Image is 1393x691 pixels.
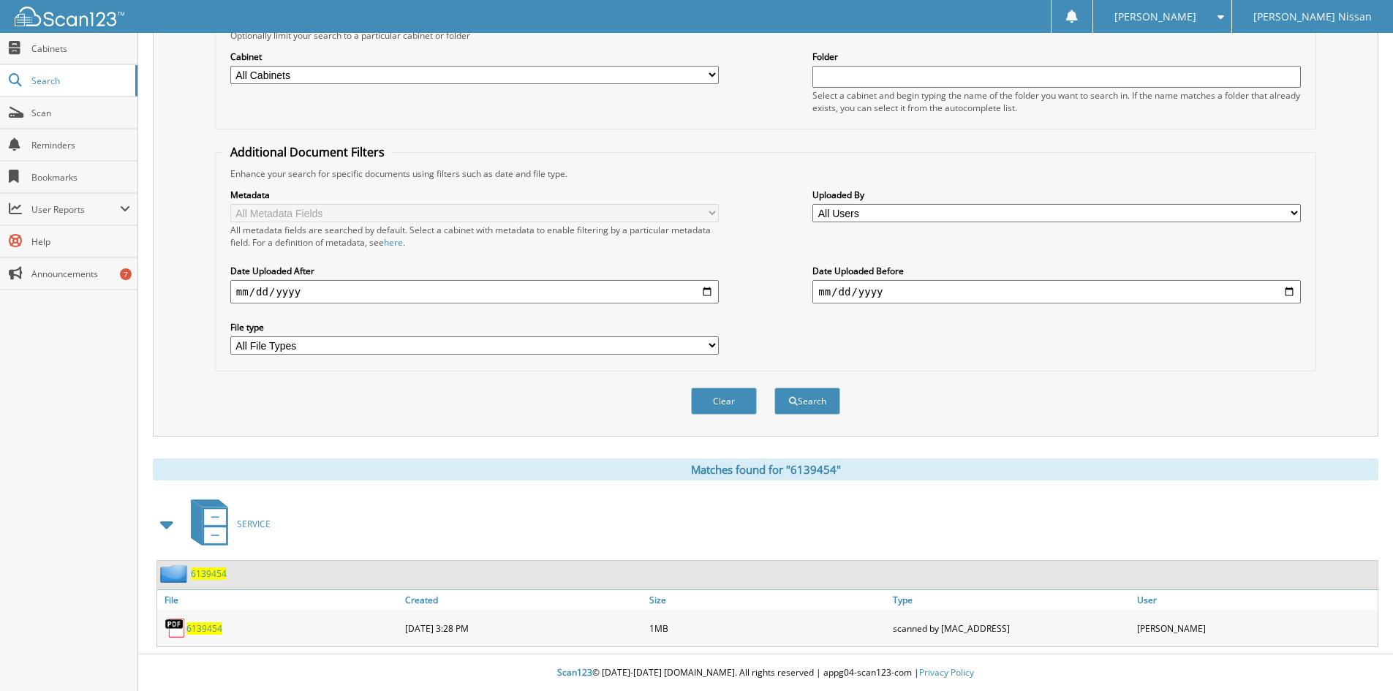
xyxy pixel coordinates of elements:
input: end [812,280,1301,303]
div: All metadata fields are searched by default. Select a cabinet with metadata to enable filtering b... [230,224,719,249]
button: Clear [691,388,757,415]
span: Reminders [31,139,130,151]
div: [DATE] 3:28 PM [401,613,646,643]
div: © [DATE]-[DATE] [DOMAIN_NAME]. All rights reserved | appg04-scan123-com | [138,655,1393,691]
div: [PERSON_NAME] [1133,613,1378,643]
div: Select a cabinet and begin typing the name of the folder you want to search in. If the name match... [812,89,1301,114]
div: 1MB [646,613,890,643]
div: 7 [120,268,132,280]
label: Uploaded By [812,189,1301,201]
a: User [1133,590,1378,610]
a: Type [889,590,1133,610]
a: SERVICE [182,495,271,553]
label: Cabinet [230,50,719,63]
legend: Additional Document Filters [223,144,392,160]
a: 6139454 [191,567,227,580]
span: SERVICE [237,518,271,530]
a: here [384,236,403,249]
a: 6139454 [186,622,222,635]
label: Folder [812,50,1301,63]
span: Scan123 [557,666,592,679]
div: Matches found for "6139454" [153,458,1378,480]
img: PDF.png [165,617,186,639]
div: Optionally limit your search to a particular cabinet or folder [223,29,1308,42]
span: Scan [31,107,130,119]
div: scanned by [MAC_ADDRESS] [889,613,1133,643]
label: Date Uploaded Before [812,265,1301,277]
span: [PERSON_NAME] Nissan [1253,12,1372,21]
span: [PERSON_NAME] [1114,12,1196,21]
a: Privacy Policy [919,666,974,679]
span: Cabinets [31,42,130,55]
a: File [157,590,401,610]
a: Created [401,590,646,610]
input: start [230,280,719,303]
img: folder2.png [160,564,191,583]
span: Help [31,235,130,248]
div: Enhance your search for specific documents using filters such as date and file type. [223,167,1308,180]
label: Date Uploaded After [230,265,719,277]
label: File type [230,321,719,333]
span: Search [31,75,128,87]
label: Metadata [230,189,719,201]
button: Search [774,388,840,415]
a: Size [646,590,890,610]
iframe: Chat Widget [1320,621,1393,691]
span: Bookmarks [31,171,130,184]
img: scan123-logo-white.svg [15,7,124,26]
span: User Reports [31,203,120,216]
span: Announcements [31,268,130,280]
